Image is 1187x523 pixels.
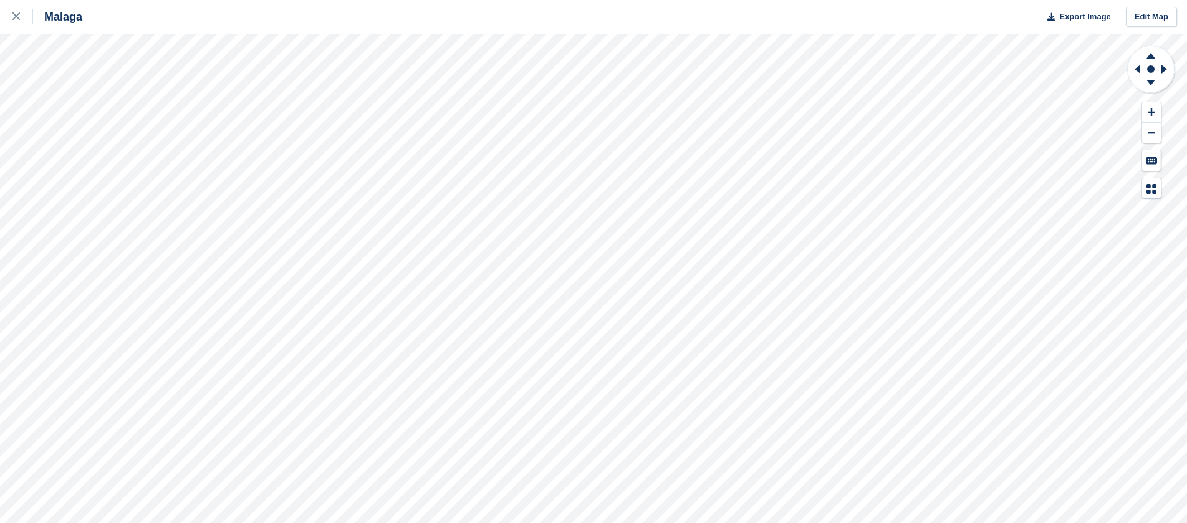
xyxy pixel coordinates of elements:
button: Zoom Out [1142,123,1161,143]
button: Zoom In [1142,102,1161,123]
span: Export Image [1059,11,1110,23]
a: Edit Map [1126,7,1177,27]
button: Export Image [1040,7,1111,27]
button: Map Legend [1142,178,1161,199]
button: Keyboard Shortcuts [1142,150,1161,171]
div: Malaga [33,9,82,24]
